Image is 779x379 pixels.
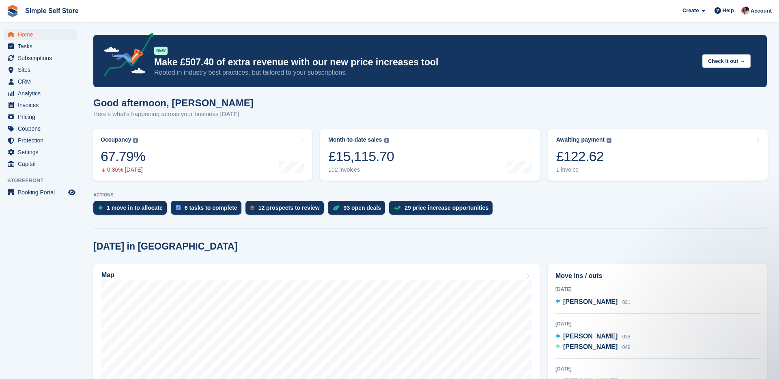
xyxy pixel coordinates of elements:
[555,286,759,293] div: [DATE]
[622,345,631,350] span: 049
[4,187,77,198] a: menu
[548,129,768,181] a: Awaiting payment £122.62 1 invoice
[154,68,696,77] p: Rooted in industry best practices, but tailored to your subscriptions.
[185,205,237,211] div: 6 tasks to complete
[555,365,759,373] div: [DATE]
[555,332,631,342] a: [PERSON_NAME] 028
[93,110,254,119] p: Here's what's happening across your business [DATE]
[93,201,171,219] a: 1 move in to allocate
[741,6,749,15] img: Scott McCutcheon
[6,5,19,17] img: stora-icon-8386f47178a22dfd0bd8f6a31ec36ba5ce8667c1dd55bd0f319d3a0aa187defe.svg
[4,64,77,75] a: menu
[4,76,77,87] a: menu
[7,177,81,185] span: Storefront
[682,6,699,15] span: Create
[751,7,772,15] span: Account
[18,76,67,87] span: CRM
[328,166,394,173] div: 102 invoices
[555,342,631,353] a: [PERSON_NAME] 049
[4,41,77,52] a: menu
[171,201,245,219] a: 6 tasks to complete
[93,192,767,198] p: ACTIONS
[245,201,328,219] a: 12 prospects to review
[107,205,163,211] div: 1 move in to allocate
[154,47,168,55] div: NEW
[18,123,67,134] span: Coupons
[622,299,631,305] span: 021
[555,297,631,308] a: [PERSON_NAME] 021
[723,6,734,15] span: Help
[563,333,618,340] span: [PERSON_NAME]
[344,205,381,211] div: 93 open deals
[18,29,67,40] span: Home
[4,29,77,40] a: menu
[563,343,618,350] span: [PERSON_NAME]
[556,148,612,165] div: £122.62
[555,271,759,281] h2: Move ins / outs
[18,187,67,198] span: Booking Portal
[67,187,77,197] a: Preview store
[18,146,67,158] span: Settings
[93,129,312,181] a: Occupancy 67.79% 0.36% [DATE]
[133,138,138,143] img: icon-info-grey-7440780725fd019a000dd9b08b2336e03edf1995a4989e88bcd33f0948082b44.svg
[18,41,67,52] span: Tasks
[18,135,67,146] span: Protection
[333,205,340,211] img: deal-1b604bf984904fb50ccaf53a9ad4b4a5d6e5aea283cecdc64d6e3604feb123c2.svg
[154,56,696,68] p: Make £507.40 of extra revenue with our new price increases tool
[101,271,114,279] h2: Map
[18,88,67,99] span: Analytics
[563,298,618,305] span: [PERSON_NAME]
[258,205,320,211] div: 12 prospects to review
[389,201,497,219] a: 29 price increase opportunities
[101,166,145,173] div: 0.36% [DATE]
[607,138,611,143] img: icon-info-grey-7440780725fd019a000dd9b08b2336e03edf1995a4989e88bcd33f0948082b44.svg
[328,201,389,219] a: 93 open deals
[556,166,612,173] div: 1 invoice
[4,111,77,123] a: menu
[4,135,77,146] a: menu
[101,148,145,165] div: 67.79%
[97,33,154,79] img: price-adjustments-announcement-icon-8257ccfd72463d97f412b2fc003d46551f7dbcb40ab6d574587a9cd5c0d94...
[4,158,77,170] a: menu
[405,205,488,211] div: 29 price increase opportunities
[250,205,254,210] img: prospect-51fa495bee0391a8d652442698ab0144808aea92771e9ea1ae160a38d050c398.svg
[556,136,605,143] div: Awaiting payment
[328,136,382,143] div: Month-to-date sales
[101,136,131,143] div: Occupancy
[4,99,77,111] a: menu
[328,148,394,165] div: £15,115.70
[394,206,400,210] img: price_increase_opportunities-93ffe204e8149a01c8c9dc8f82e8f89637d9d84a8eef4429ea346261dce0b2c0.svg
[4,88,77,99] a: menu
[4,123,77,134] a: menu
[18,99,67,111] span: Invoices
[4,52,77,64] a: menu
[93,97,254,108] h1: Good afternoon, [PERSON_NAME]
[18,64,67,75] span: Sites
[18,158,67,170] span: Capital
[176,205,181,210] img: task-75834270c22a3079a89374b754ae025e5fb1db73e45f91037f5363f120a921f8.svg
[4,146,77,158] a: menu
[22,4,82,17] a: Simple Self Store
[384,138,389,143] img: icon-info-grey-7440780725fd019a000dd9b08b2336e03edf1995a4989e88bcd33f0948082b44.svg
[320,129,540,181] a: Month-to-date sales £15,115.70 102 invoices
[98,205,103,210] img: move_ins_to_allocate_icon-fdf77a2bb77ea45bf5b3d319d69a93e2d87916cf1d5bf7949dd705db3b84f3ca.svg
[18,52,67,64] span: Subscriptions
[555,320,759,327] div: [DATE]
[702,54,751,68] button: Check it out →
[18,111,67,123] span: Pricing
[622,334,631,340] span: 028
[93,241,237,252] h2: [DATE] in [GEOGRAPHIC_DATA]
